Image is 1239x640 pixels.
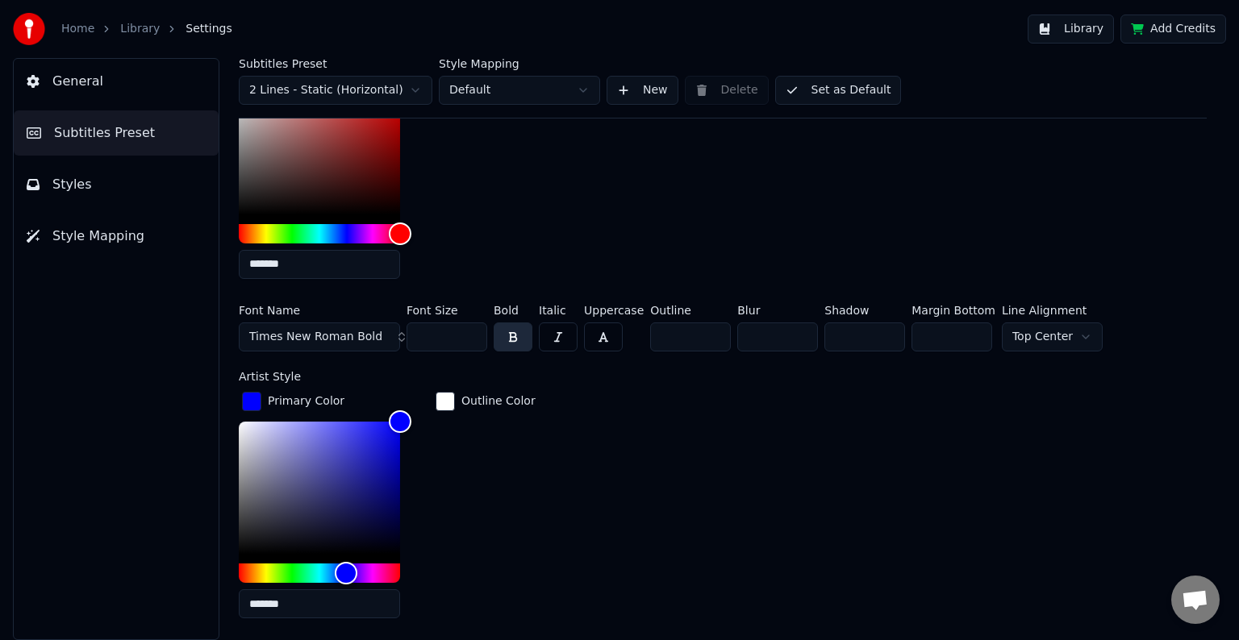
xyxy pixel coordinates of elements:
button: New [607,76,678,105]
div: Color [239,82,400,214]
label: Bold [494,305,532,316]
span: Times New Roman Bold [249,329,382,345]
div: Primary Color [268,393,344,409]
button: Set as Default [775,76,902,105]
span: Settings [186,21,232,37]
img: youka [13,13,45,45]
span: Style Mapping [52,226,144,246]
button: Outline Color [432,389,539,414]
button: Add Credits [1120,15,1226,44]
div: Hue [239,563,400,583]
label: Uppercase [584,305,644,316]
span: General [52,72,103,91]
label: Line Alignment [1002,305,1103,316]
nav: breadcrumb [61,21,232,37]
button: Primary Color [239,389,348,414]
label: Style Mapping [439,58,600,69]
label: Font Size [407,305,487,316]
label: Font Name [239,305,400,316]
button: Library [1028,15,1114,44]
div: Open chat [1171,576,1220,624]
label: Subtitles Preset [239,58,432,69]
span: Subtitles Preset [54,123,155,143]
button: General [14,59,219,104]
a: Home [61,21,94,37]
button: Subtitles Preset [14,110,219,156]
div: Outline Color [461,393,536,409]
label: Shadow [824,305,905,316]
label: Blur [737,305,818,316]
label: Outline [650,305,731,316]
div: Hue [239,224,400,243]
a: Library [120,21,160,37]
span: Styles [52,175,92,194]
button: Styles [14,162,219,207]
label: Artist Style [239,371,301,382]
button: Style Mapping [14,214,219,259]
label: Italic [539,305,578,316]
div: Color [239,422,400,554]
label: Margin Bottom [912,305,995,316]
